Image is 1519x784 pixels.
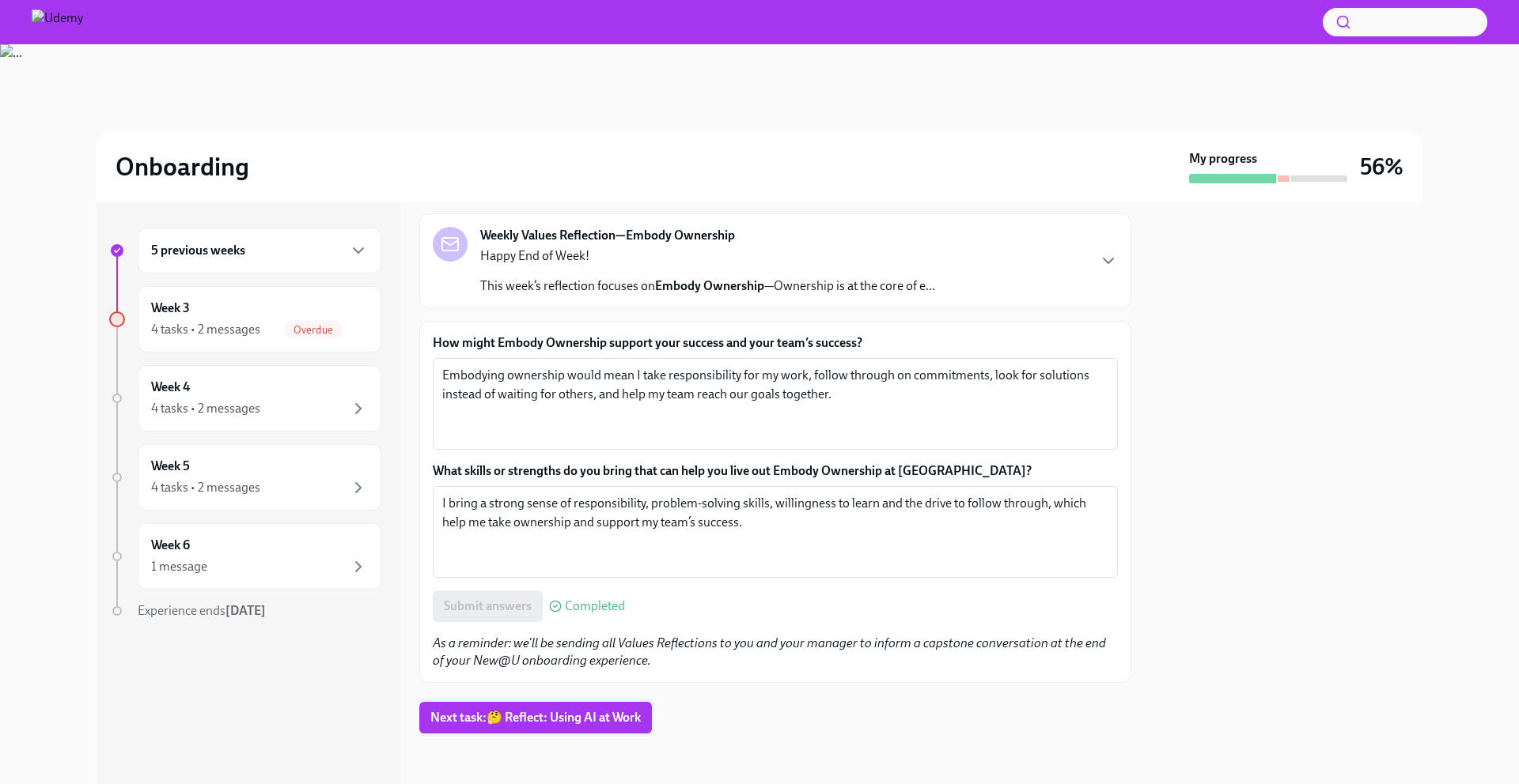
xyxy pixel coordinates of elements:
[480,227,735,244] strong: Weekly Values Reflection—Embody Ownership
[109,365,381,432] a: Week 44 tasks • 2 messages
[565,600,625,612] span: Completed
[442,366,1108,442] textarea: Embodying ownership would mean I take responsibility for my work, follow through on commitments, ...
[138,603,266,618] span: Experience ends
[109,523,381,590] a: Week 61 message
[419,702,652,733] button: Next task:🤔 Reflect: Using AI at Work
[433,334,1118,352] label: How might Embody Ownership support your success and your team’s success?
[151,458,190,475] h6: Week 5
[151,379,190,396] h6: Week 4
[151,558,207,575] div: 1 message
[430,710,641,726] span: Next task : 🤔 Reflect: Using AI at Work
[151,537,190,554] h6: Week 6
[480,247,935,265] p: Happy End of Week!
[151,300,190,317] h6: Week 3
[1189,150,1257,168] strong: My progress
[480,277,935,295] p: This week’s reflection focuses on —Ownership is at the core of e...
[138,228,381,273] div: 5 previous weeks
[151,321,260,338] div: 4 tasks • 2 messages
[225,603,266,618] strong: [DATE]
[151,479,260,496] div: 4 tasks • 2 messages
[32,9,83,35] img: Udemy
[284,324,343,336] span: Overdue
[433,635,1106,668] em: As a reminder: we'll be sending all Values Reflections to you and your manager to inform a capsto...
[116,151,249,183] h2: Onboarding
[109,286,381,352] a: Week 34 tasks • 2 messagesOverdue
[433,462,1118,480] label: What skills or strengths do you bring that can help you live out Embody Ownership at [GEOGRAPHIC_...
[151,242,245,259] h6: 5 previous weeks
[655,278,764,293] strong: Embody Ownership
[109,444,381,511] a: Week 54 tasks • 2 messages
[1360,153,1403,181] h3: 56%
[151,400,260,417] div: 4 tasks • 2 messages
[442,494,1108,570] textarea: I bring a strong sense of responsibility, problem-solving skills, willingness to learn and the dr...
